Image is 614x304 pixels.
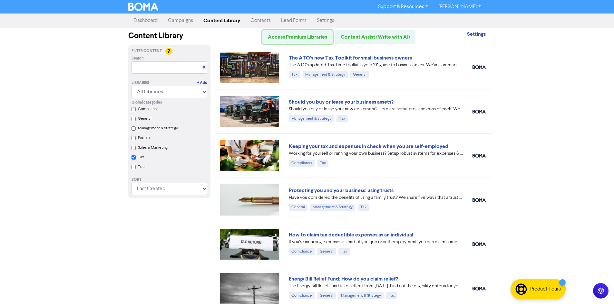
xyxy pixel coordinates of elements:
[132,80,149,86] div: Libraries
[132,56,144,61] span: Search
[138,116,151,122] label: General
[289,115,334,122] div: Management & Strategy
[467,32,486,37] a: Settings
[138,145,168,151] label: Sales & Marketing
[303,71,348,78] div: Management & Strategy
[289,248,315,255] div: Compliance
[582,273,614,304] iframe: Chat Widget
[289,204,307,211] div: General
[289,106,463,113] div: Should you buy or lease your new equipment? Here are some pros and cons of each. We also can revi...
[473,110,486,114] img: boma_accounting
[289,187,394,194] a: Protecting you and your business: using trusts
[289,150,463,157] div: Working for yourself or running your own business? Setup robust systems for expenses & tax requir...
[473,154,486,158] img: boma_accounting
[350,71,369,78] div: General
[289,276,398,282] a: Energy Bill Relief Fund: How do you claim relief?
[335,30,415,44] a: Content Assist (Write with AI)
[310,204,355,211] div: Management & Strategy
[386,292,397,299] div: Tax
[197,80,207,86] a: + Add
[467,31,486,37] strong: Settings
[289,71,300,78] div: Tax
[289,283,463,290] div: The Energy Bill Relief Fund takes effect from 1 July 2025. Find out the eligibility criteria for ...
[203,65,205,70] a: X
[138,125,178,131] label: Management & Strategy
[289,239,463,245] div: If you’re incurring expenses as part of your job or self-employment, you can claim some of these ...
[473,242,486,246] img: boma
[338,292,384,299] div: Management & Strategy
[132,48,207,54] div: Filter Content
[289,62,463,69] div: The ATO’s updated Tax Time toolkit is your 101 guide to business taxes. We’ve summarised the key ...
[245,14,276,27] a: Contacts
[358,204,369,211] div: Tax
[373,2,433,12] a: Support & Resources
[138,106,159,112] label: Compliance
[132,177,207,183] div: Sort
[276,14,312,27] a: Lead Forms
[138,135,150,141] label: People
[317,248,336,255] div: General
[336,115,348,122] div: Tax
[289,194,463,201] div: Have you considered the benefits of using a family trust? We share five ways that a trust can hel...
[289,292,315,299] div: Compliance
[289,160,315,167] div: Compliance
[128,30,210,42] div: Content Library
[317,292,336,299] div: General
[138,164,146,170] label: Tech
[473,65,486,69] img: boma
[128,14,163,27] a: Dashboard
[473,287,486,290] img: boma
[128,3,159,11] img: BOMA Logo
[289,143,448,150] a: Keeping your tax and expenses in check when you are self-employed
[163,14,198,27] a: Campaigns
[262,30,333,44] a: Access Premium Libraries
[473,198,486,202] img: boma
[433,2,486,12] a: [PERSON_NAME]
[289,55,412,61] a: The ATO's new Tax Toolkit for small business owners
[132,100,207,106] div: Global categories
[317,160,328,167] div: Tax
[289,99,394,105] a: Should you buy or lease your business assets?
[338,248,350,255] div: Tax
[138,154,144,160] label: Tax
[289,232,413,238] a: How to claim tax deductible expenses as an individual
[198,14,245,27] a: Content Library
[312,14,339,27] a: Settings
